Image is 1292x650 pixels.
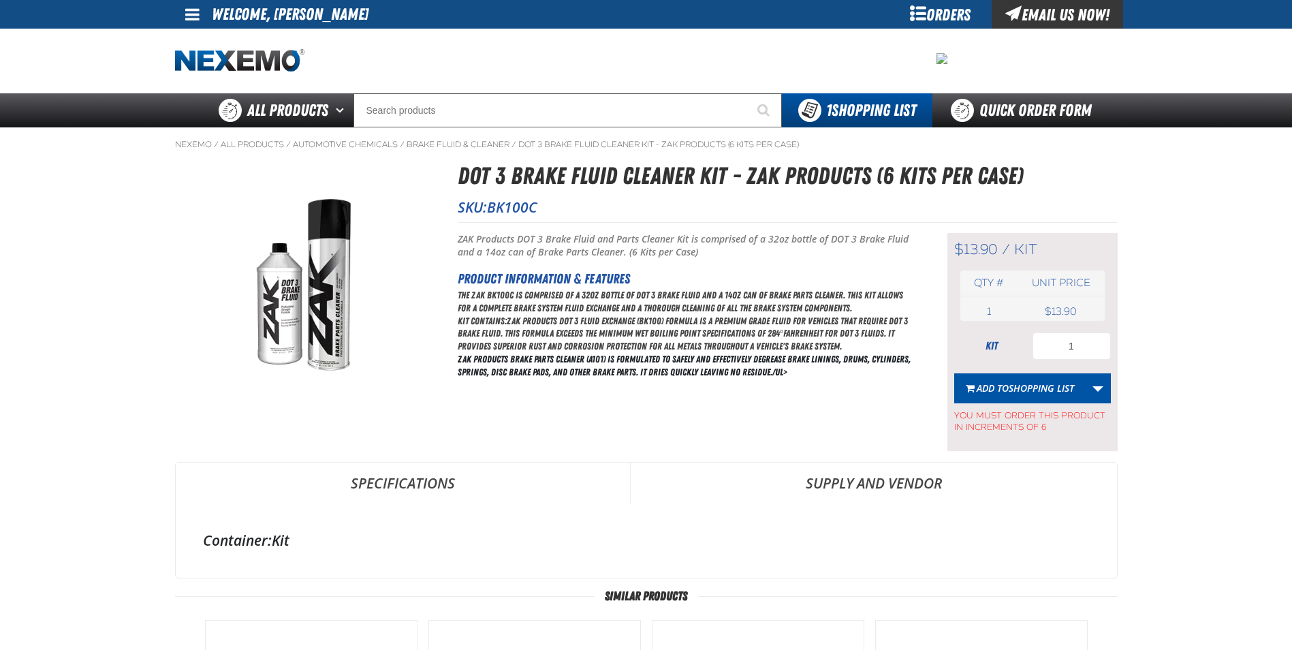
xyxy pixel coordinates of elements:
[936,53,947,64] img: 0913759d47fe0bb872ce56e1ce62d35c.jpeg
[748,93,782,127] button: Start Searching
[293,139,398,150] a: Automotive Chemicals
[176,463,630,504] a: Specifications
[458,158,1118,194] h1: DOT 3 Brake Fluid Cleaner Kit - ZAK Products (6 Kits per Case)
[1085,373,1111,403] a: More Actions
[782,93,932,127] button: You have 1 Shopping List. Open to view details
[826,101,832,120] strong: 1
[518,139,799,150] a: DOT 3 Brake Fluid Cleaner Kit - ZAK Products (6 Kits per Case)
[631,463,1117,504] a: Supply and Vendor
[458,315,913,354] p: Kit contains:ZAK Products DOT 3 Fluid Exchange (BK100) Formula is a premium grade fluid for vehic...
[331,93,353,127] button: Open All Products pages
[954,373,1086,403] button: Add toShopping List
[487,198,537,217] span: BK100C
[247,98,328,123] span: All Products
[353,93,782,127] input: Search
[1018,302,1104,321] td: $13.90
[1009,382,1074,394] span: Shopping List
[214,139,219,150] span: /
[987,305,991,318] span: 1
[511,139,516,150] span: /
[458,198,1118,217] p: SKU:
[407,139,509,150] a: Brake Fluid & Cleaner
[1033,332,1111,360] input: Product Quantity
[175,139,1118,150] nav: Breadcrumbs
[1018,270,1104,296] th: Unit price
[954,403,1111,433] span: You must order this product in increments of 6
[954,241,998,258] span: $13.90
[176,186,433,385] img: DOT 3 Brake Fluid Cleaner Kit - ZAK Products (6 Kits per Case)
[221,139,284,150] a: All Products
[286,139,291,150] span: /
[826,101,916,120] span: Shopping List
[175,49,304,73] img: Nexemo logo
[400,139,405,150] span: /
[954,339,1029,354] div: kit
[960,270,1018,296] th: Qty #
[977,382,1074,394] span: Add to
[458,289,913,315] p: The ZAK BK100C is comprised of a 32oz bottle of DOT 3 Brake Fluid and a 14oz can of Brake Parts C...
[1002,241,1010,258] span: /
[458,233,913,259] p: ZAK Products DOT 3 Brake Fluid and Parts Cleaner Kit is comprised of a 32oz bottle of DOT 3 Brake...
[1014,241,1037,258] span: kit
[175,139,212,150] a: Nexemo
[932,93,1117,127] a: Quick Order Form
[175,49,304,73] a: Home
[203,531,272,550] label: Container:
[458,289,913,379] div: ZAK Products Brake Parts Cleaner (A101) is formulated to safely and effectively degrease brake li...
[203,531,1090,550] div: Kit
[594,589,698,603] span: Similar Products
[458,268,913,289] h2: Product Information & Features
